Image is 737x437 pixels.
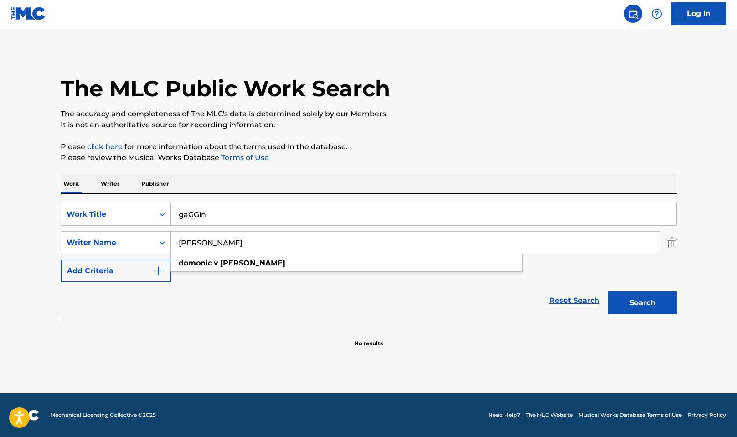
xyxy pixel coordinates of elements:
[354,328,383,348] p: No results
[61,203,677,319] form: Search Form
[61,75,390,102] h1: The MLC Public Work Search
[153,265,164,276] img: 9d2ae6d4665cec9f34b9.svg
[220,259,285,267] strong: [PERSON_NAME]
[61,109,677,120] p: The accuracy and completeness of The MLC's data is determined solely by our Members.
[61,152,677,163] p: Please review the Musical Works Database
[11,7,46,20] img: MLC Logo
[651,8,662,19] img: help
[179,259,212,267] strong: domonic
[624,5,642,23] a: Public Search
[671,2,726,25] a: Log In
[219,153,269,162] a: Terms of Use
[628,8,639,19] img: search
[139,174,171,193] p: Publisher
[11,410,39,421] img: logo
[214,259,218,267] strong: v
[648,5,666,23] div: Help
[67,209,149,220] div: Work Title
[67,237,149,248] div: Writer Name
[61,141,677,152] p: Please for more information about the terms used in the database.
[667,231,677,254] img: Delete Criterion
[50,411,156,419] span: Mechanical Licensing Collective © 2025
[61,120,677,130] p: It is not an authoritative source for recording information.
[488,411,520,419] a: Need Help?
[87,142,123,151] a: click here
[526,411,573,419] a: The MLC Website
[545,291,604,311] a: Reset Search
[578,411,682,419] a: Musical Works Database Terms of Use
[687,411,726,419] a: Privacy Policy
[608,291,677,314] button: Search
[98,174,122,193] p: Writer
[61,174,82,193] p: Work
[61,260,171,282] button: Add Criteria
